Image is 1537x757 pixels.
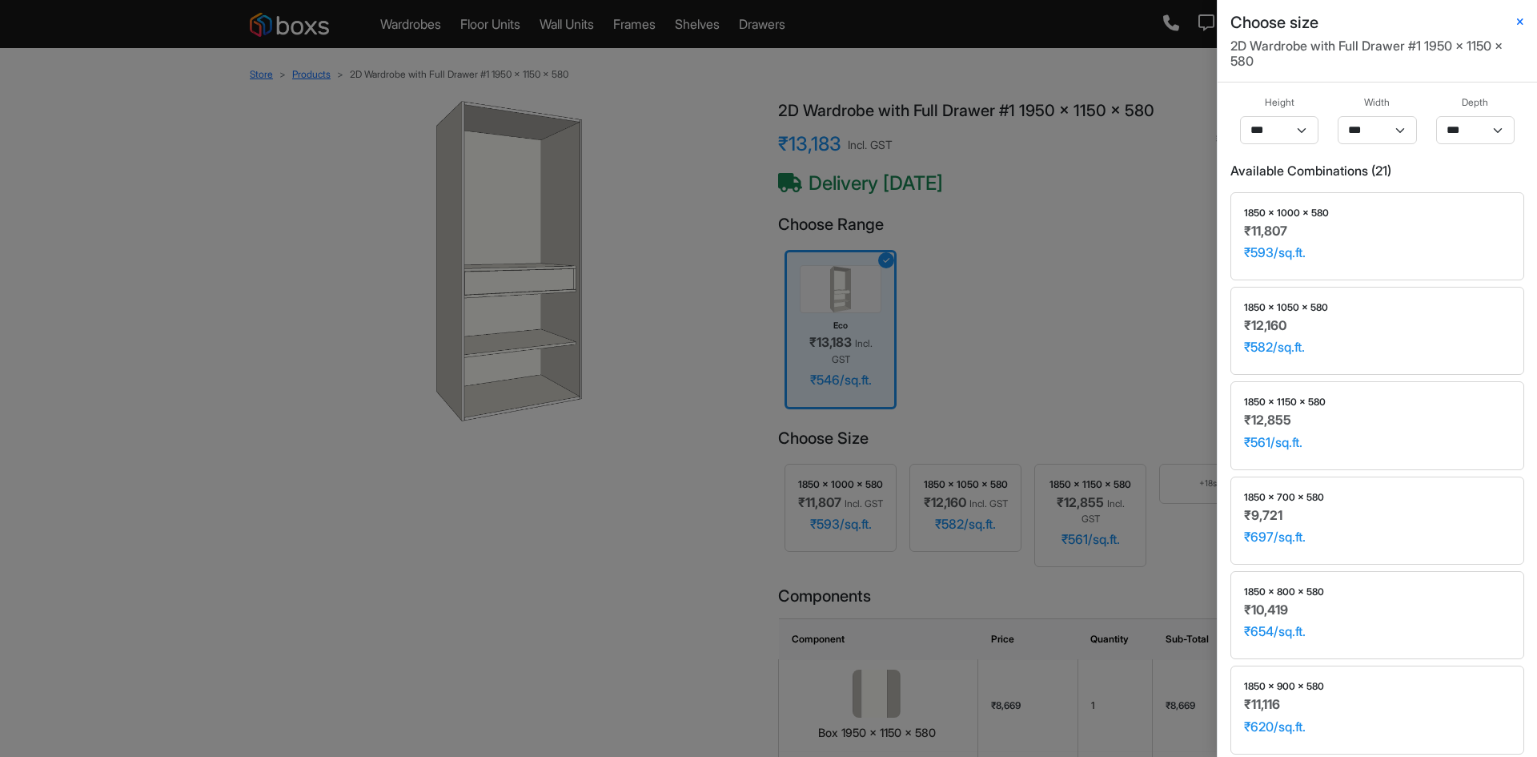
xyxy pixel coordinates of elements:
div: ₹9,721 [1244,508,1511,523]
h6: 2D Wardrobe with Full Drawer #1 1950 x 1150 x 580 [1230,38,1524,69]
div: ₹654/sq.ft. [1244,624,1511,639]
span: Height [1265,95,1294,110]
div: 1850 x 900 x 580 [1244,679,1511,694]
div: ₹11,116 [1244,697,1511,712]
div: ₹12,160 [1244,318,1511,333]
div: ₹561/sq.ft. [1244,435,1511,450]
div: ₹620/sq.ft. [1244,719,1511,735]
div: 1850 x 800 x 580 [1244,585,1511,599]
span: Width [1364,95,1390,110]
div: 1850 x 1000 x 580 [1244,206,1511,220]
div: ₹697/sq.ft. [1244,529,1511,545]
div: ₹582/sq.ft. [1244,340,1511,355]
div: ₹10,419 [1244,602,1511,618]
div: 1850 x 1050 x 580 [1244,300,1511,315]
div: 1850 x 1150 x 580 [1244,395,1511,409]
span: Depth [1462,95,1488,110]
div: ₹12,855 [1244,413,1511,428]
div: 1850 x 700 x 580 [1244,490,1511,505]
div: ₹593/sq.ft. [1244,245,1511,260]
h5: Choose size [1230,13,1318,32]
h6: Available Combinations ( 21 ) [1230,163,1524,179]
div: ₹11,807 [1244,223,1511,239]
